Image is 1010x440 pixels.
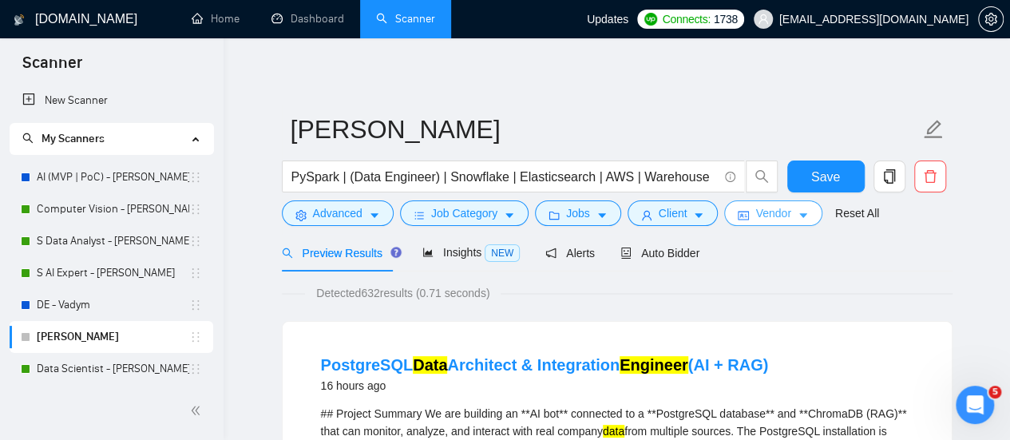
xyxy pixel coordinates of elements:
span: delete [915,169,945,184]
a: S Data Analyst - [PERSON_NAME] [37,225,189,257]
li: DE - Vadym [10,289,213,321]
li: Computer Vision - Vlad [10,193,213,225]
span: holder [189,203,202,216]
span: holder [189,363,202,375]
span: Client [659,204,687,222]
span: setting [295,209,307,221]
img: upwork-logo.png [644,13,657,26]
div: Tooltip anchor [389,245,403,260]
span: search [22,133,34,144]
a: New Scanner [22,85,200,117]
button: userClientcaret-down [628,200,719,226]
span: holder [189,331,202,343]
li: Data Scientist - Viktoria [10,353,213,385]
span: edit [923,119,944,140]
span: caret-down [798,209,809,221]
a: searchScanner [376,12,435,26]
span: Connects: [662,10,710,28]
span: Insights [422,246,520,259]
span: Updates [587,13,628,26]
span: folder [549,209,560,221]
span: caret-down [369,209,380,221]
span: Alerts [545,247,595,260]
a: [PERSON_NAME] [37,321,189,353]
span: Preview Results [282,247,397,260]
span: holder [189,299,202,311]
a: PostgreSQLDataArchitect & IntegrationEngineer(AI + RAG) [321,356,769,374]
span: user [758,14,769,25]
button: idcardVendorcaret-down [724,200,822,226]
span: Scanner [10,51,95,85]
mark: Data [413,356,447,374]
span: caret-down [504,209,515,221]
a: homeHome [192,12,240,26]
span: copy [874,169,905,184]
a: DE - Vadym [37,289,189,321]
span: holder [189,171,202,184]
span: bars [414,209,425,221]
button: folderJobscaret-down [535,200,621,226]
span: My Scanners [42,132,105,145]
span: Auto Bidder [620,247,699,260]
span: Advanced [313,204,362,222]
span: search [747,169,777,184]
span: robot [620,248,632,259]
span: Vendor [755,204,790,222]
a: Computer Vision - [PERSON_NAME] [37,193,189,225]
button: copy [873,161,905,192]
button: setting [978,6,1004,32]
span: user [641,209,652,221]
span: 5 [988,386,1001,398]
li: New Scanner [10,85,213,117]
button: delete [914,161,946,192]
iframe: Intercom live chat [956,386,994,424]
mark: Engineer [620,356,688,374]
input: Scanner name... [291,109,920,149]
div: 16 hours ago [321,376,769,395]
span: notification [545,248,556,259]
a: dashboardDashboard [271,12,344,26]
mark: data [603,425,624,438]
span: holder [189,267,202,279]
button: Save [787,161,865,192]
a: AI (MVP | PoC) - [PERSON_NAME] [37,161,189,193]
input: Search Freelance Jobs... [291,167,718,187]
span: holder [189,235,202,248]
img: logo [14,7,25,33]
span: search [282,248,293,259]
span: caret-down [596,209,608,221]
li: AI (MVP | PoC) - Vitaliy [10,161,213,193]
button: settingAdvancedcaret-down [282,200,394,226]
li: S AI Expert - Vlad [10,257,213,289]
a: setting [978,13,1004,26]
span: caret-down [693,209,704,221]
li: S Data Analyst - Vlad [10,225,213,257]
span: idcard [738,209,749,221]
span: Save [811,167,840,187]
span: info-circle [725,172,735,182]
button: search [746,161,778,192]
span: setting [979,13,1003,26]
span: NEW [485,244,520,262]
a: Reset All [835,204,879,222]
li: DE - Petro [10,321,213,353]
span: My Scanners [22,132,105,145]
a: Data Scientist - [PERSON_NAME] [37,353,189,385]
span: double-left [190,402,206,418]
span: Detected 632 results (0.71 seconds) [305,284,501,302]
span: 1738 [714,10,738,28]
span: area-chart [422,247,434,258]
a: S AI Expert - [PERSON_NAME] [37,257,189,289]
span: Jobs [566,204,590,222]
button: barsJob Categorycaret-down [400,200,529,226]
span: Job Category [431,204,497,222]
